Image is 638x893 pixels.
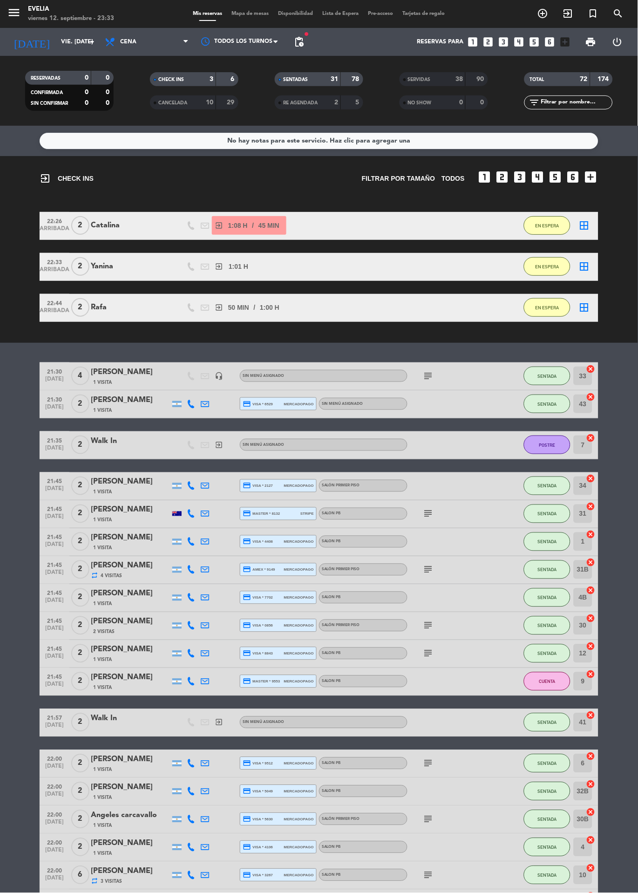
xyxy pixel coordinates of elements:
div: No hay notas para este servicio. Haz clic para agregar una [228,136,411,146]
span: CHECK INS [158,77,184,82]
button: SENTADA [524,838,570,857]
span: SENTADA [538,539,557,545]
span: mercadopago [284,623,314,629]
button: SENTADA [524,713,570,732]
strong: 78 [352,76,361,82]
span: RE AGENDADA [283,101,318,105]
div: [PERSON_NAME] [91,476,170,488]
span: 2 [71,838,89,857]
i: cancel [586,752,596,761]
span: SENTADA [538,484,557,489]
i: exit_to_app [215,441,223,449]
span: SALÓN PRIMER PISO [322,624,360,627]
i: exit_to_app [40,173,51,184]
span: [DATE] [43,404,66,415]
span: 1 Visita [93,794,112,802]
i: cancel [586,670,596,679]
i: filter_list [529,97,540,108]
span: [DATE] [43,763,66,774]
span: 22:00 [43,753,66,764]
div: Evelia [28,5,114,14]
strong: 0 [106,75,112,81]
span: TODOS [441,173,465,184]
button: SENTADA [524,810,570,829]
span: mercadopago [284,817,314,823]
i: cancel [586,392,596,402]
i: subject [423,370,434,382]
i: power_settings_new [612,36,623,48]
div: [PERSON_NAME] [91,616,170,628]
span: 1 Visita [93,379,112,386]
button: SENTADA [524,367,570,385]
span: 2 [71,560,89,579]
span: 21:45 [43,671,66,682]
span: visa * 8843 [243,649,273,658]
span: Pre-acceso [364,11,398,16]
span: 2 [71,810,89,829]
span: 2 [71,395,89,413]
span: SERVIDAS [408,77,431,82]
span: [DATE] [43,486,66,497]
span: visa * 4106 [243,843,273,852]
span: amex * 9149 [243,566,275,574]
i: looks_4 [513,36,525,48]
strong: 6 [231,76,237,82]
div: Yanina [91,260,170,273]
span: Cena [120,39,136,45]
div: [PERSON_NAME] [91,672,170,684]
strong: 0 [85,75,88,81]
span: visa * 5049 [243,787,273,796]
span: Mis reservas [189,11,227,16]
span: visa * 9512 [243,759,273,768]
i: menu [7,6,21,20]
span: 22:00 [43,837,66,848]
span: [DATE] [43,682,66,692]
i: cancel [586,558,596,567]
i: exit_to_app [215,303,223,312]
span: SENTADA [538,595,557,600]
span: 2 [71,588,89,607]
strong: 5 [356,99,361,106]
i: looks_6 [566,170,581,184]
span: SENTADA [538,402,557,407]
span: SALON PB [322,540,341,544]
span: SENTADA [538,873,557,878]
span: 2 [71,672,89,691]
span: mercadopago [284,679,314,685]
button: EN ESPERA [524,257,570,276]
span: 1 Visita [93,407,112,414]
span: 21:45 [43,643,66,654]
i: search [613,8,624,19]
i: border_all [579,261,590,272]
i: cancel [586,530,596,539]
span: 1:01 H [229,261,248,272]
span: visa * 6529 [243,400,273,408]
i: cancel [586,614,596,623]
span: 2 [71,782,89,801]
button: SENTADA [524,504,570,523]
strong: 38 [455,76,463,82]
span: [DATE] [43,847,66,858]
span: stripe [300,511,314,517]
span: [DATE] [43,819,66,830]
span: 21:35 [43,435,66,445]
span: [DATE] [43,626,66,636]
span: SALON PB [322,845,341,849]
span: SALON PB [322,652,341,655]
button: EN ESPERA [524,298,570,317]
span: mercadopago [284,483,314,489]
div: [PERSON_NAME] [91,504,170,516]
span: print [585,36,597,48]
div: [PERSON_NAME] [91,532,170,544]
i: looks_one [477,170,492,184]
span: 2 [71,532,89,551]
span: fiber_manual_record [304,31,309,37]
button: SENTADA [524,866,570,885]
button: SENTADA [524,477,570,495]
span: NO SHOW [408,101,432,105]
i: looks_3 [498,36,510,48]
i: looks_5 [529,36,541,48]
span: [DATE] [43,445,66,456]
i: credit_card [243,815,251,824]
span: Sin menú asignado [322,402,363,406]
